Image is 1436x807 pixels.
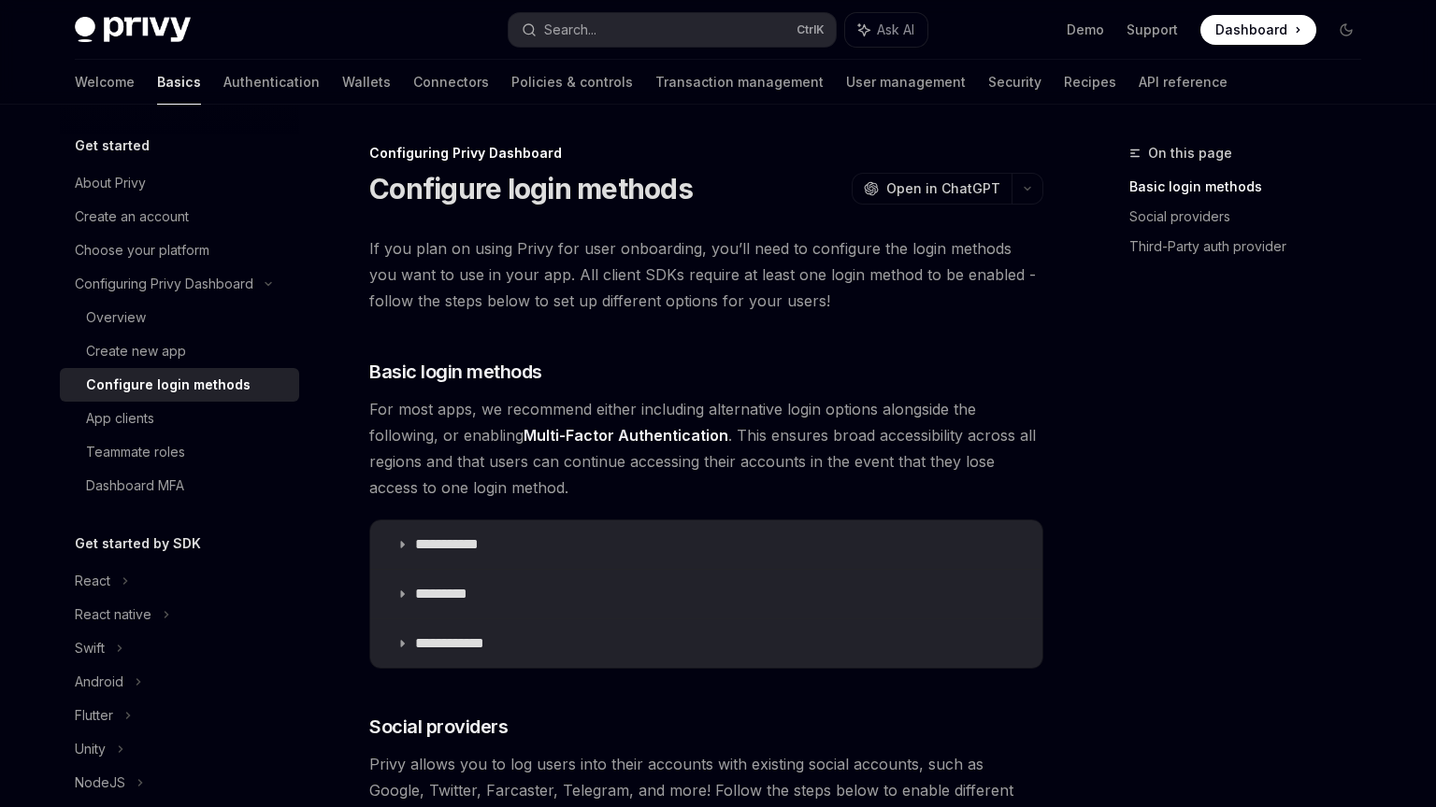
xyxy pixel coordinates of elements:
[369,396,1043,501] span: For most apps, we recommend either including alternative login options alongside the following, o...
[1331,15,1361,45] button: Toggle dark mode
[413,60,489,105] a: Connectors
[75,637,105,659] div: Swift
[886,179,1000,198] span: Open in ChatGPT
[797,22,825,37] span: Ctrl K
[75,172,146,194] div: About Privy
[369,235,1043,314] span: If you plan on using Privy for user onboarding, you’ll need to configure the login methods you wa...
[1064,60,1116,105] a: Recipes
[86,306,146,329] div: Overview
[75,671,123,693] div: Android
[1215,21,1287,39] span: Dashboard
[60,368,299,402] a: Configure login methods
[655,60,824,105] a: Transaction management
[544,19,596,41] div: Search...
[60,301,299,334] a: Overview
[75,17,191,43] img: dark logo
[369,714,508,740] span: Social providers
[75,570,110,592] div: React
[86,340,186,362] div: Create new app
[509,13,836,47] button: Search...CtrlK
[75,772,125,794] div: NodeJS
[369,144,1043,163] div: Configuring Privy Dashboard
[223,60,320,105] a: Authentication
[1148,142,1232,164] span: On this page
[511,60,633,105] a: Policies & controls
[75,60,135,105] a: Welcome
[1067,21,1104,39] a: Demo
[75,134,150,157] h5: Get started
[86,374,251,396] div: Configure login methods
[877,21,914,39] span: Ask AI
[86,407,154,430] div: App clients
[524,426,728,446] a: Multi-Factor Authentication
[1129,202,1376,232] a: Social providers
[86,441,185,463] div: Teammate roles
[60,200,299,234] a: Create an account
[60,334,299,368] a: Create new app
[1127,21,1178,39] a: Support
[75,273,253,295] div: Configuring Privy Dashboard
[845,13,927,47] button: Ask AI
[75,205,189,228] div: Create an account
[1139,60,1228,105] a: API reference
[369,359,542,385] span: Basic login methods
[1200,15,1316,45] a: Dashboard
[852,173,1012,205] button: Open in ChatGPT
[988,60,1041,105] a: Security
[75,738,106,760] div: Unity
[60,469,299,503] a: Dashboard MFA
[60,402,299,435] a: App clients
[157,60,201,105] a: Basics
[60,166,299,200] a: About Privy
[75,239,209,262] div: Choose your platform
[60,234,299,267] a: Choose your platform
[1129,172,1376,202] a: Basic login methods
[75,704,113,727] div: Flutter
[369,172,693,205] h1: Configure login methods
[342,60,391,105] a: Wallets
[846,60,966,105] a: User management
[60,435,299,469] a: Teammate roles
[86,474,184,497] div: Dashboard MFA
[75,532,201,555] h5: Get started by SDK
[1129,232,1376,262] a: Third-Party auth provider
[75,603,151,626] div: React native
